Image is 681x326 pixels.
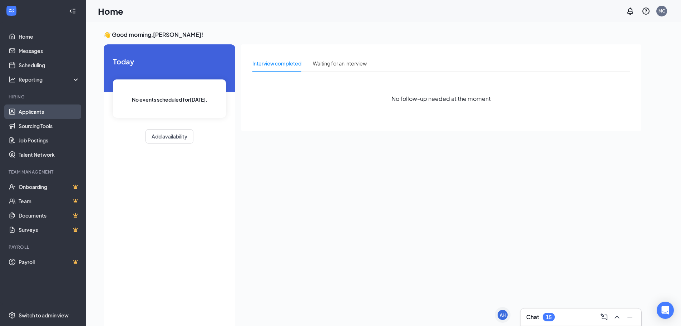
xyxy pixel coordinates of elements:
[626,313,634,321] svg: Minimize
[391,94,491,103] span: No follow-up needed at the moment
[19,119,80,133] a: Sourcing Tools
[9,94,78,100] div: Hiring
[546,314,552,320] div: 15
[613,313,621,321] svg: ChevronUp
[145,129,193,143] button: Add availability
[500,312,506,318] div: AH
[598,311,610,323] button: ComposeMessage
[19,208,80,223] a: DocumentsCrown
[19,255,80,269] a: PayrollCrown
[19,76,80,83] div: Reporting
[19,180,80,194] a: OnboardingCrown
[313,59,367,67] div: Waiting for an interview
[98,5,123,17] h1: Home
[104,31,641,39] h3: 👋 Good morning, [PERSON_NAME] !
[19,194,80,208] a: TeamCrown
[9,169,78,175] div: Team Management
[611,311,623,323] button: ChevronUp
[642,7,650,15] svg: QuestionInfo
[19,312,69,319] div: Switch to admin view
[9,244,78,250] div: Payroll
[657,302,674,319] div: Open Intercom Messenger
[9,312,16,319] svg: Settings
[19,104,80,119] a: Applicants
[132,96,207,103] span: No events scheduled for [DATE] .
[9,76,16,83] svg: Analysis
[658,8,665,14] div: MC
[113,56,226,67] span: Today
[19,29,80,44] a: Home
[69,8,76,15] svg: Collapse
[600,313,608,321] svg: ComposeMessage
[19,147,80,162] a: Talent Network
[19,223,80,237] a: SurveysCrown
[624,311,636,323] button: Minimize
[626,7,635,15] svg: Notifications
[8,7,15,14] svg: WorkstreamLogo
[19,58,80,72] a: Scheduling
[526,313,539,321] h3: Chat
[19,44,80,58] a: Messages
[19,133,80,147] a: Job Postings
[252,59,301,67] div: Interview completed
